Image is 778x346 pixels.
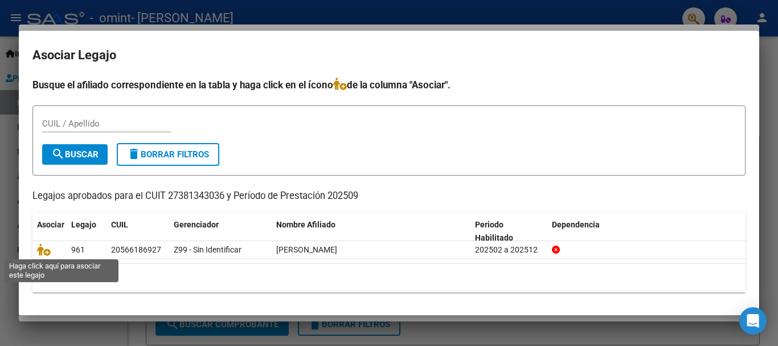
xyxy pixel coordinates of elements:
[51,147,65,161] mat-icon: search
[117,143,219,166] button: Borrar Filtros
[111,243,161,257] div: 20566186927
[470,213,547,250] datatable-header-cell: Periodo Habilitado
[552,220,600,229] span: Dependencia
[71,220,96,229] span: Legajo
[127,149,209,160] span: Borrar Filtros
[32,44,746,66] h2: Asociar Legajo
[32,213,67,250] datatable-header-cell: Asociar
[32,264,746,292] div: 1 registros
[272,213,470,250] datatable-header-cell: Nombre Afiliado
[71,245,85,254] span: 961
[276,245,337,254] span: PANZANELLA VALENTINO JESUS
[32,189,746,203] p: Legajos aprobados para el CUIT 27381343036 y Período de Prestación 202509
[67,213,107,250] datatable-header-cell: Legajo
[475,243,543,257] div: 202502 a 202512
[107,213,169,250] datatable-header-cell: CUIL
[42,144,108,165] button: Buscar
[127,147,141,161] mat-icon: delete
[169,213,272,250] datatable-header-cell: Gerenciador
[547,213,746,250] datatable-header-cell: Dependencia
[739,307,767,335] div: Open Intercom Messenger
[111,220,128,229] span: CUIL
[276,220,335,229] span: Nombre Afiliado
[37,220,64,229] span: Asociar
[32,78,746,92] h4: Busque el afiliado correspondiente en la tabla y haga click en el ícono de la columna "Asociar".
[174,220,219,229] span: Gerenciador
[51,149,99,160] span: Buscar
[174,245,241,254] span: Z99 - Sin Identificar
[475,220,513,242] span: Periodo Habilitado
